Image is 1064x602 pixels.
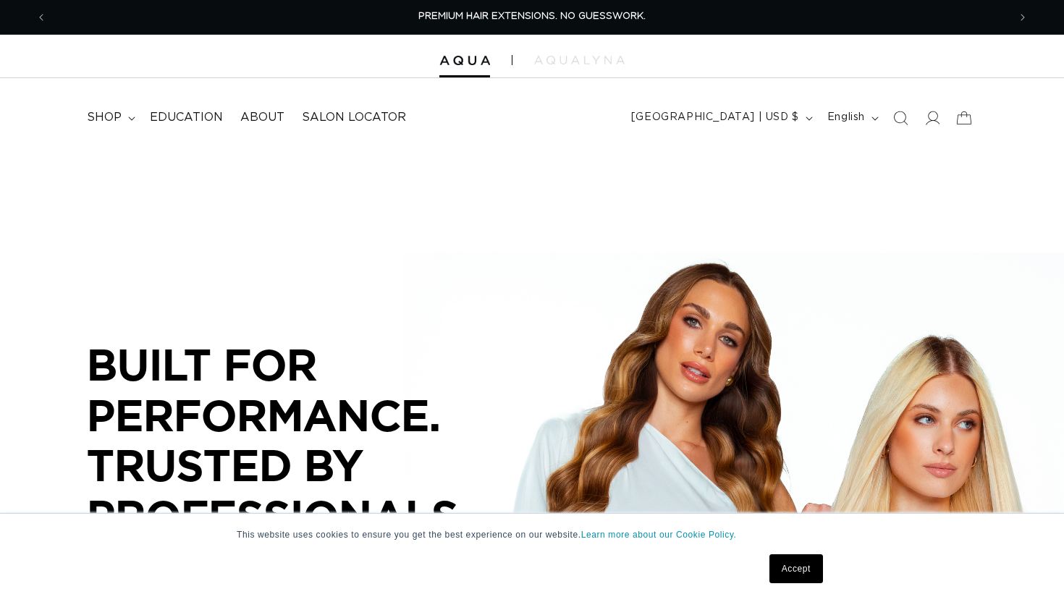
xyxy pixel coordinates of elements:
[78,101,141,134] summary: shop
[819,104,884,132] button: English
[884,102,916,134] summary: Search
[87,110,122,125] span: shop
[237,528,827,541] p: This website uses cookies to ensure you get the best experience on our website.
[827,110,865,125] span: English
[439,56,490,66] img: Aqua Hair Extensions
[302,110,406,125] span: Salon Locator
[622,104,819,132] button: [GEOGRAPHIC_DATA] | USD $
[293,101,415,134] a: Salon Locator
[87,339,521,540] p: BUILT FOR PERFORMANCE. TRUSTED BY PROFESSIONALS.
[769,554,823,583] a: Accept
[232,101,293,134] a: About
[534,56,625,64] img: aqualyna.com
[581,530,737,540] a: Learn more about our Cookie Policy.
[150,110,223,125] span: Education
[141,101,232,134] a: Education
[1007,4,1039,31] button: Next announcement
[25,4,57,31] button: Previous announcement
[631,110,799,125] span: [GEOGRAPHIC_DATA] | USD $
[240,110,284,125] span: About
[418,12,646,21] span: PREMIUM HAIR EXTENSIONS. NO GUESSWORK.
